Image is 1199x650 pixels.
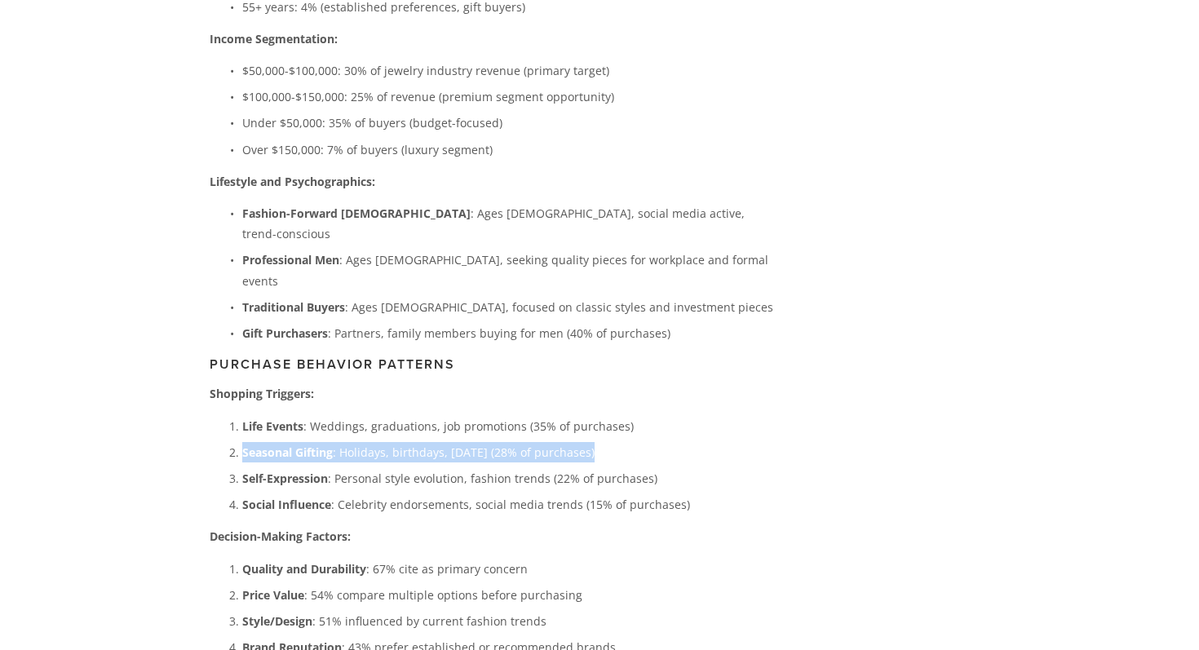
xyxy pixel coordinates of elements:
[242,113,781,133] p: Under $50,000: 35% of buyers (budget-focused)
[242,418,303,434] strong: Life Events
[242,471,328,486] strong: Self-Expression
[242,206,471,221] strong: Fashion-Forward [DEMOGRAPHIC_DATA]
[242,611,781,631] p: : 51% influenced by current fashion trends
[242,497,331,512] strong: Social Influence
[210,528,351,544] strong: Decision-Making Factors:
[242,203,781,244] p: : Ages [DEMOGRAPHIC_DATA], social media active, trend-conscious
[210,31,338,46] strong: Income Segmentation:
[242,323,781,343] p: : Partners, family members buying for men (40% of purchases)
[242,561,366,577] strong: Quality and Durability
[242,416,781,436] p: : Weddings, graduations, job promotions (35% of purchases)
[242,585,781,605] p: : 54% compare multiple options before purchasing
[242,559,781,579] p: : 67% cite as primary concern
[242,139,781,160] p: Over $150,000: 7% of buyers (luxury segment)
[242,613,312,629] strong: Style/Design
[242,444,333,460] strong: Seasonal Gifting
[242,325,328,341] strong: Gift Purchasers
[242,442,781,462] p: : Holidays, birthdays, [DATE] (28% of purchases)
[242,468,781,489] p: : Personal style evolution, fashion trends (22% of purchases)
[242,60,781,81] p: $50,000-$100,000: 30% of jewelry industry revenue (primary target)
[210,386,314,401] strong: Shopping Triggers:
[210,356,781,372] h3: Purchase Behavior Patterns
[242,299,345,315] strong: Traditional Buyers
[210,174,375,189] strong: Lifestyle and Psychographics:
[242,494,781,515] p: : Celebrity endorsements, social media trends (15% of purchases)
[242,86,781,107] p: $100,000-$150,000: 25% of revenue (premium segment opportunity)
[242,250,781,290] p: : Ages [DEMOGRAPHIC_DATA], seeking quality pieces for workplace and formal events
[242,252,339,268] strong: Professional Men
[242,297,781,317] p: : Ages [DEMOGRAPHIC_DATA], focused on classic styles and investment pieces
[242,587,304,603] strong: Price Value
